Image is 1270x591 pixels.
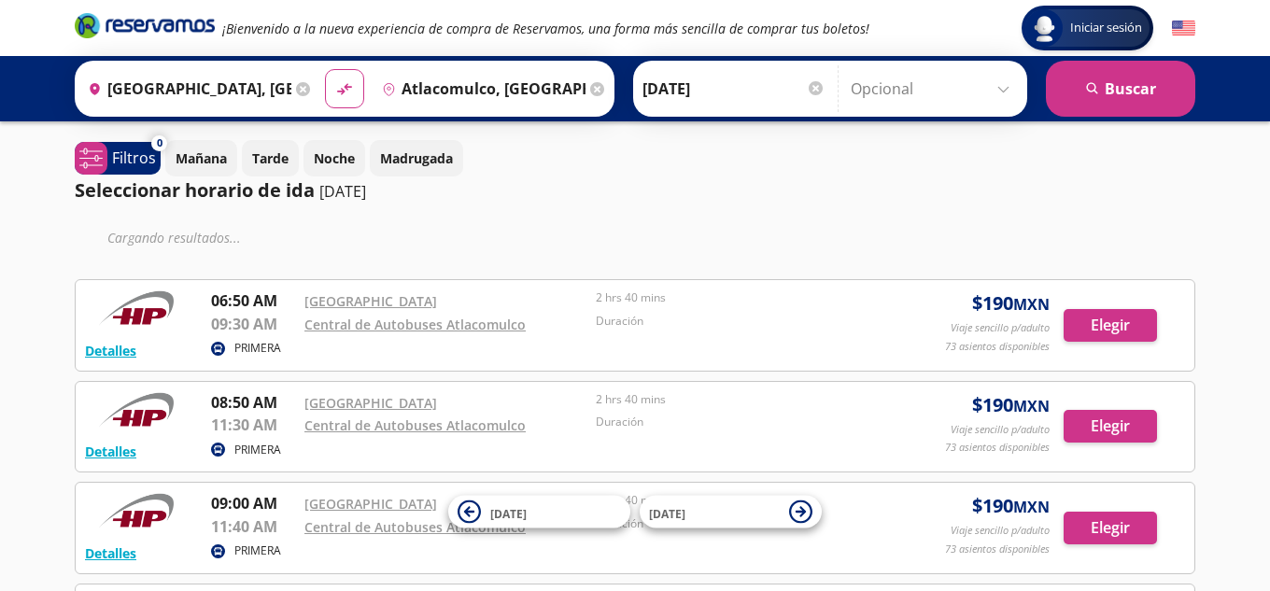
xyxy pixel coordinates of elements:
[85,442,136,461] button: Detalles
[234,442,281,458] p: PRIMERA
[972,391,1050,419] span: $ 190
[211,289,295,312] p: 06:50 AM
[1064,410,1157,443] button: Elegir
[112,147,156,169] p: Filtros
[448,496,630,528] button: [DATE]
[211,515,295,538] p: 11:40 AM
[107,229,241,246] em: Cargando resultados ...
[85,492,188,529] img: RESERVAMOS
[951,523,1050,539] p: Viaje sencillo p/adulto
[596,492,878,509] p: 2 hrs 40 mins
[304,416,526,434] a: Central de Autobuses Atlacomulco
[304,394,437,412] a: [GEOGRAPHIC_DATA]
[85,341,136,360] button: Detalles
[75,11,215,39] i: Brand Logo
[75,11,215,45] a: Brand Logo
[165,140,237,176] button: Mañana
[319,180,366,203] p: [DATE]
[211,313,295,335] p: 09:30 AM
[490,505,527,521] span: [DATE]
[972,289,1050,317] span: $ 190
[75,176,315,204] p: Seleccionar horario de ida
[304,292,437,310] a: [GEOGRAPHIC_DATA]
[1172,17,1195,40] button: English
[211,414,295,436] p: 11:30 AM
[596,414,878,430] p: Duración
[211,492,295,514] p: 09:00 AM
[80,65,291,112] input: Buscar Origen
[85,289,188,327] img: RESERVAMOS
[1064,309,1157,342] button: Elegir
[951,422,1050,438] p: Viaje sencillo p/adulto
[1013,294,1050,315] small: MXN
[1013,396,1050,416] small: MXN
[75,142,161,175] button: 0Filtros
[314,148,355,168] p: Noche
[380,148,453,168] p: Madrugada
[304,316,526,333] a: Central de Autobuses Atlacomulco
[85,543,136,563] button: Detalles
[303,140,365,176] button: Noche
[945,339,1050,355] p: 73 asientos disponibles
[596,391,878,408] p: 2 hrs 40 mins
[642,65,825,112] input: Elegir Fecha
[370,140,463,176] button: Madrugada
[640,496,822,528] button: [DATE]
[1064,512,1157,544] button: Elegir
[1063,19,1150,37] span: Iniciar sesión
[157,135,162,151] span: 0
[945,440,1050,456] p: 73 asientos disponibles
[1046,61,1195,117] button: Buscar
[304,518,526,536] a: Central de Autobuses Atlacomulco
[234,340,281,357] p: PRIMERA
[951,320,1050,336] p: Viaje sencillo p/adulto
[596,313,878,330] p: Duración
[649,505,685,521] span: [DATE]
[85,391,188,429] img: RESERVAMOS
[596,289,878,306] p: 2 hrs 40 mins
[252,148,289,168] p: Tarde
[374,65,586,112] input: Buscar Destino
[222,20,869,37] em: ¡Bienvenido a la nueva experiencia de compra de Reservamos, una forma más sencilla de comprar tus...
[945,542,1050,557] p: 73 asientos disponibles
[304,495,437,513] a: [GEOGRAPHIC_DATA]
[1013,497,1050,517] small: MXN
[242,140,299,176] button: Tarde
[176,148,227,168] p: Mañana
[972,492,1050,520] span: $ 190
[234,542,281,559] p: PRIMERA
[211,391,295,414] p: 08:50 AM
[851,65,1018,112] input: Opcional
